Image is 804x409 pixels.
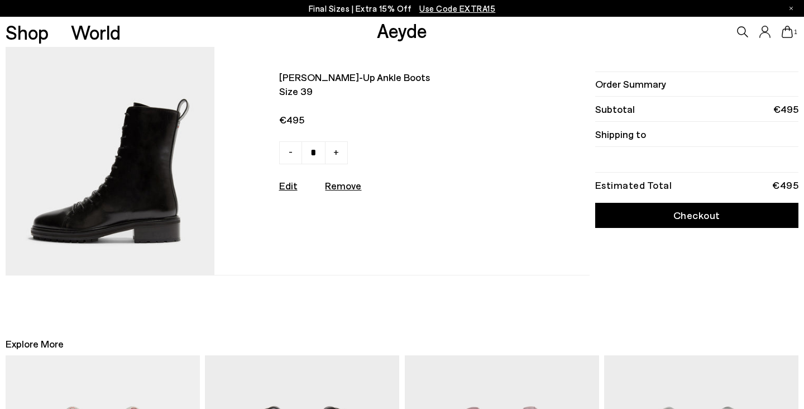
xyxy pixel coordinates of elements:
p: Final Sizes | Extra 15% Off [309,2,496,16]
span: [PERSON_NAME]-up ankle boots [279,70,507,84]
a: - [279,141,302,164]
span: 1 [793,29,798,35]
div: €495 [772,181,798,189]
a: Aeyde [377,18,427,42]
a: Shop [6,22,49,42]
li: Order Summary [595,72,798,97]
a: World [71,22,121,42]
span: Size 39 [279,84,507,98]
span: - [289,145,293,158]
a: Checkout [595,203,798,228]
span: €495 [279,113,507,127]
div: Estimated Total [595,181,672,189]
li: Subtotal [595,97,798,122]
span: Shipping to [595,127,646,141]
u: Remove [325,179,361,192]
span: €495 [773,102,798,116]
img: AEYDE-ISA-CALF-LEATHER-BLACK-1_7e60b65f-80fb-4bc1-811b-2c2fbeb26464_580x.jpg [6,17,214,275]
a: 1 [782,26,793,38]
a: + [325,141,348,164]
span: Navigate to /collections/ss25-final-sizes [419,3,495,13]
a: Edit [279,179,298,192]
span: + [333,145,339,158]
